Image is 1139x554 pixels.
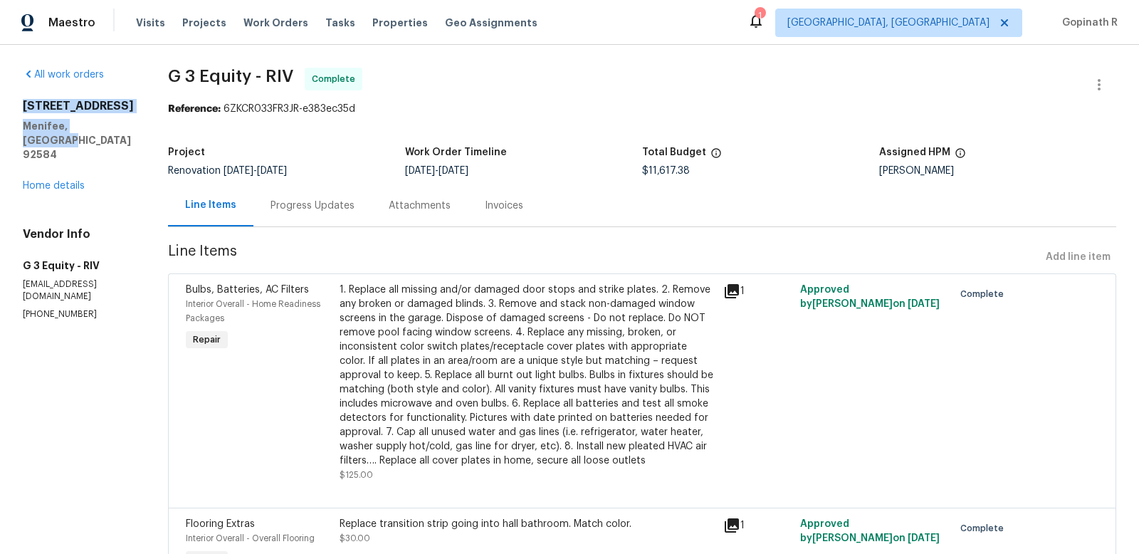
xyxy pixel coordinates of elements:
div: Invoices [485,199,523,213]
a: All work orders [23,70,104,80]
h5: Project [168,147,205,157]
span: Tasks [325,18,355,28]
span: [GEOGRAPHIC_DATA], [GEOGRAPHIC_DATA] [787,16,990,30]
h4: Vendor Info [23,227,134,241]
div: 6ZKCR033FR3JR-e383ec35d [168,102,1116,116]
div: Attachments [389,199,451,213]
span: Visits [136,16,165,30]
span: Flooring Extras [186,519,255,529]
span: Interior Overall - Home Readiness Packages [186,300,320,323]
span: - [405,166,468,176]
div: 1 [723,283,792,300]
span: [DATE] [908,533,940,543]
h5: G 3 Equity - RIV [23,258,134,273]
span: Complete [312,72,361,86]
h2: [STREET_ADDRESS] [23,99,134,113]
h5: Menifee, [GEOGRAPHIC_DATA] 92584 [23,119,134,162]
span: Complete [960,521,1009,535]
h5: Work Order Timeline [405,147,507,157]
span: Line Items [168,244,1040,271]
span: Interior Overall - Overall Flooring [186,534,315,543]
span: $30.00 [340,534,370,543]
h5: Total Budget [642,147,706,157]
span: [DATE] [257,166,287,176]
div: Line Items [185,198,236,212]
span: [DATE] [405,166,435,176]
span: $11,617.38 [642,166,690,176]
span: Approved by [PERSON_NAME] on [800,285,940,309]
span: Approved by [PERSON_NAME] on [800,519,940,543]
span: Gopinath R [1056,16,1118,30]
p: [EMAIL_ADDRESS][DOMAIN_NAME] [23,278,134,303]
div: [PERSON_NAME] [879,166,1116,176]
div: 1. Replace all missing and/or damaged door stops and strike plates. 2. Remove any broken or damag... [340,283,715,468]
span: The total cost of line items that have been proposed by Opendoor. This sum includes line items th... [710,147,722,166]
span: G 3 Equity - RIV [168,68,293,85]
span: [DATE] [439,166,468,176]
span: Renovation [168,166,287,176]
span: Complete [960,287,1009,301]
span: Maestro [48,16,95,30]
span: Geo Assignments [445,16,537,30]
span: - [224,166,287,176]
span: [DATE] [224,166,253,176]
span: Work Orders [243,16,308,30]
h5: Assigned HPM [879,147,950,157]
div: Replace transition strip going into hall bathroom. Match color. [340,517,715,531]
div: 1 [755,9,765,23]
span: The hpm assigned to this work order. [955,147,966,166]
div: 1 [723,517,792,534]
span: Repair [187,333,226,347]
a: Home details [23,181,85,191]
p: [PHONE_NUMBER] [23,308,134,320]
b: Reference: [168,104,221,114]
span: Projects [182,16,226,30]
span: [DATE] [908,299,940,309]
span: Properties [372,16,428,30]
div: Progress Updates [271,199,355,213]
span: Bulbs, Batteries, AC Filters [186,285,309,295]
span: $125.00 [340,471,373,479]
